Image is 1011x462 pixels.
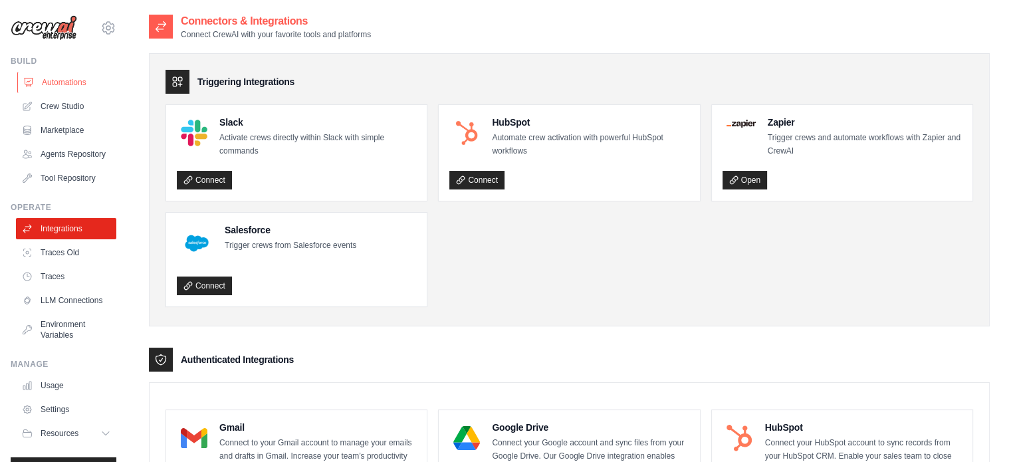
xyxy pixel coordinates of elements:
[727,120,756,128] img: Zapier Logo
[219,116,416,129] h4: Slack
[492,116,689,129] h4: HubSpot
[197,75,294,88] h3: Triggering Integrations
[449,171,505,189] a: Connect
[16,218,116,239] a: Integrations
[492,132,689,158] p: Automate crew activation with powerful HubSpot workflows
[492,421,689,434] h4: Google Drive
[16,266,116,287] a: Traces
[11,359,116,370] div: Manage
[16,96,116,117] a: Crew Studio
[181,227,213,259] img: Salesforce Logo
[177,277,232,295] a: Connect
[16,423,116,444] button: Resources
[17,72,118,93] a: Automations
[16,120,116,141] a: Marketplace
[765,421,962,434] h4: HubSpot
[219,421,416,434] h4: Gmail
[219,132,416,158] p: Activate crews directly within Slack with simple commands
[16,290,116,311] a: LLM Connections
[11,202,116,213] div: Operate
[41,428,78,439] span: Resources
[225,223,356,237] h4: Salesforce
[181,13,371,29] h2: Connectors & Integrations
[181,425,207,451] img: Gmail Logo
[453,425,480,451] img: Google Drive Logo
[16,144,116,165] a: Agents Repository
[723,171,767,189] a: Open
[181,120,207,146] img: Slack Logo
[16,375,116,396] a: Usage
[181,29,371,40] p: Connect CrewAI with your favorite tools and platforms
[16,399,116,420] a: Settings
[768,132,962,158] p: Trigger crews and automate workflows with Zapier and CrewAI
[727,425,753,451] img: HubSpot Logo
[16,242,116,263] a: Traces Old
[177,171,232,189] a: Connect
[453,120,480,146] img: HubSpot Logo
[11,15,77,41] img: Logo
[768,116,962,129] h4: Zapier
[16,314,116,346] a: Environment Variables
[225,239,356,253] p: Trigger crews from Salesforce events
[11,56,116,66] div: Build
[16,168,116,189] a: Tool Repository
[181,353,294,366] h3: Authenticated Integrations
